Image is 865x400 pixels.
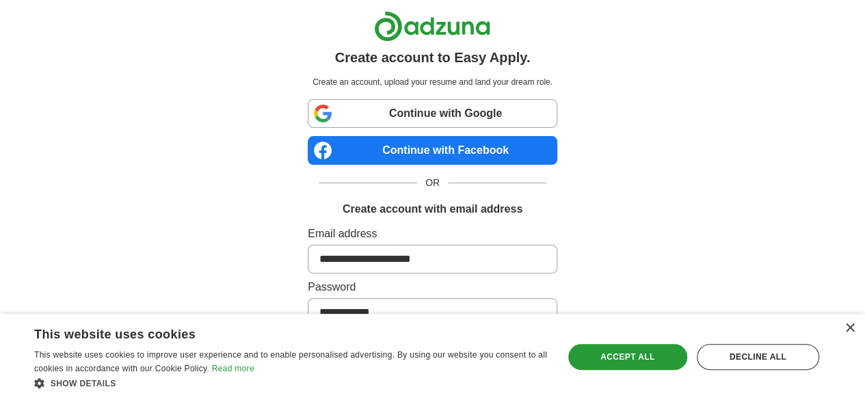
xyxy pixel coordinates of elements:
[417,176,448,190] span: OR
[697,344,819,370] div: Decline all
[308,99,557,128] a: Continue with Google
[844,323,855,334] div: Close
[568,344,687,370] div: Accept all
[308,226,557,242] label: Email address
[374,11,490,42] img: Adzuna logo
[308,136,557,165] a: Continue with Facebook
[335,47,531,68] h1: Create account to Easy Apply.
[34,350,547,373] span: This website uses cookies to improve user experience and to enable personalised advertising. By u...
[34,376,548,390] div: Show details
[308,279,557,295] label: Password
[310,76,555,88] p: Create an account, upload your resume and land your dream role.
[343,201,522,217] h1: Create account with email address
[212,364,254,373] a: Read more, opens a new window
[51,379,116,388] span: Show details
[34,322,514,343] div: This website uses cookies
